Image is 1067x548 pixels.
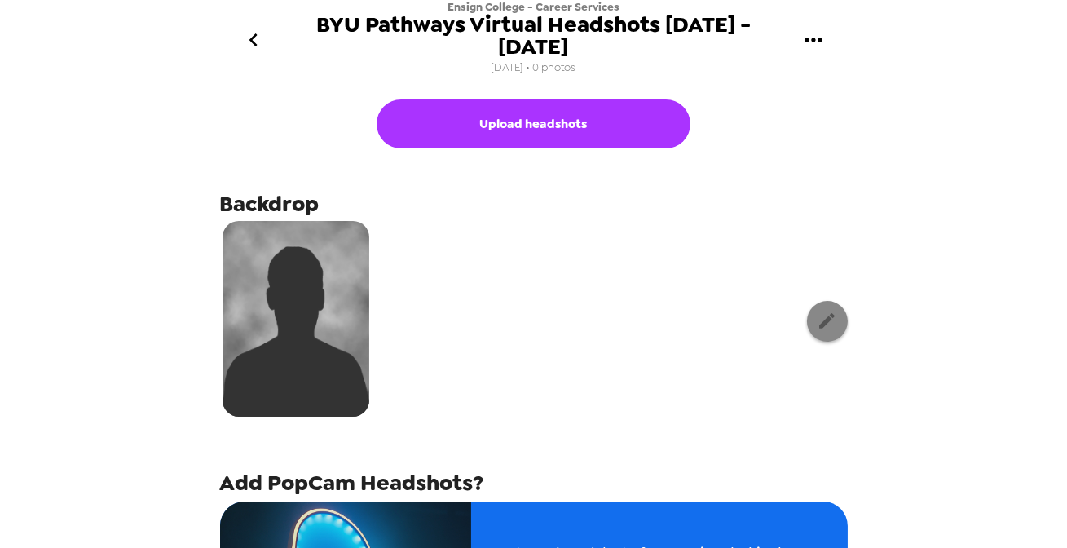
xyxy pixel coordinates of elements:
span: [DATE] • 0 photos [491,57,575,79]
button: Upload headshots [377,99,690,148]
span: Add PopCam Headshots? [220,468,484,497]
button: gallery menu [787,13,840,66]
button: go back [227,13,280,66]
img: silhouette [223,221,369,417]
span: BYU Pathways Virtual Headshots [DATE] - [DATE] [280,14,787,57]
span: Backdrop [220,189,320,219]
